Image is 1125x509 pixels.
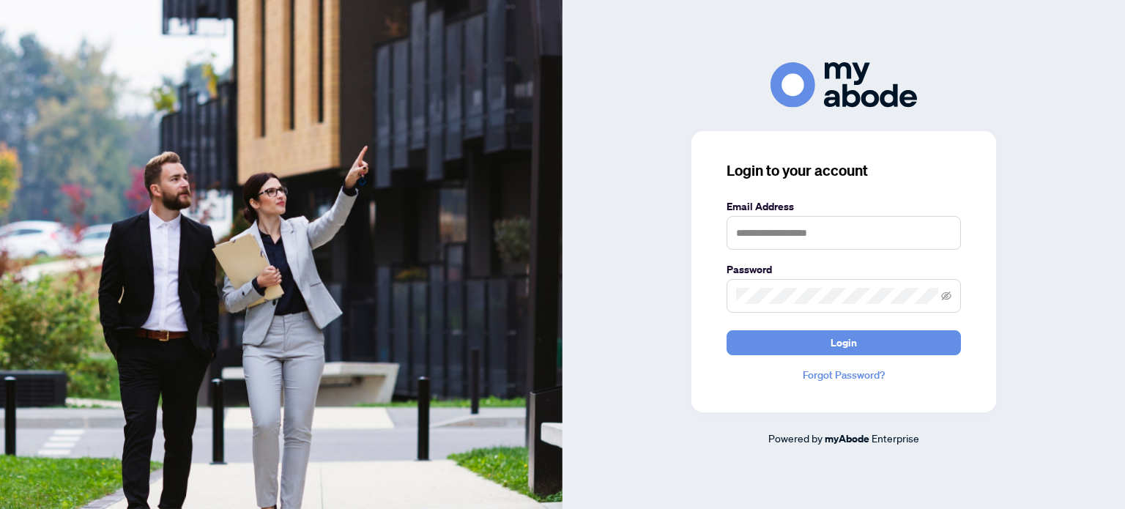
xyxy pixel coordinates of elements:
[941,291,951,301] span: eye-invisible
[825,431,869,447] a: myAbode
[727,198,961,215] label: Email Address
[727,367,961,383] a: Forgot Password?
[872,431,919,445] span: Enterprise
[768,431,823,445] span: Powered by
[727,330,961,355] button: Login
[771,62,917,107] img: ma-logo
[831,331,857,354] span: Login
[727,261,961,278] label: Password
[727,160,961,181] h3: Login to your account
